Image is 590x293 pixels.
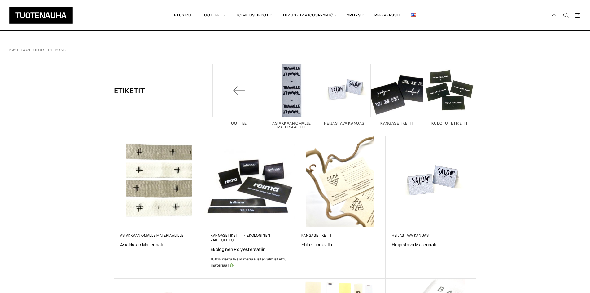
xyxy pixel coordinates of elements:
a: Visit product category Kudotut etiketit [423,64,476,125]
a: 100% kierrätysmateriaalista valmistettu materiaali♻️ [211,256,289,269]
a: Asiakkaan materiaali [120,242,199,247]
a: Cart [575,12,581,20]
h2: Tuotteet [213,122,265,125]
a: Kangasetiketit [301,233,332,238]
h2: Heijastava kangas [318,122,371,125]
h2: Kudotut etiketit [423,122,476,125]
img: English [411,13,416,17]
img: Tuotenauha Oy [9,7,73,24]
span: Tuotteet [197,5,231,26]
h1: Etiketit [114,64,145,117]
a: Visit product category Heijastava kangas [318,64,371,125]
a: Visit product category Kangasetiketit [371,64,423,125]
p: Näytetään tulokset 1–12 / 26 [9,48,66,52]
b: 100% kierrätysmateriaalista valmistettu materiaali [211,256,287,268]
a: Kangasetiketit [211,233,242,238]
a: My Account [548,12,560,18]
span: Tilaus / Tarjouspyyntö [277,5,342,26]
span: Yritys [342,5,369,26]
a: Heijastava kangas [392,233,429,238]
a: Heijastava materiaali [392,242,470,247]
a: Asiakkaan omalle materiaalille [120,233,184,238]
a: Etusivu [169,5,196,26]
button: Search [560,12,572,18]
a: Tuotteet [213,64,265,125]
img: ♻️ [230,263,234,267]
a: Etikettipuuvilla [301,242,380,247]
a: Ekologinen polyestersatiini [211,246,289,252]
h2: Asiakkaan omalle materiaalille [265,122,318,129]
span: Toimitustiedot [231,5,277,26]
h2: Kangasetiketit [371,122,423,125]
a: Visit product category Asiakkaan omalle materiaalille [265,64,318,129]
a: Referenssit [369,5,406,26]
a: Ekologinen vaihtoehto [211,233,270,242]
